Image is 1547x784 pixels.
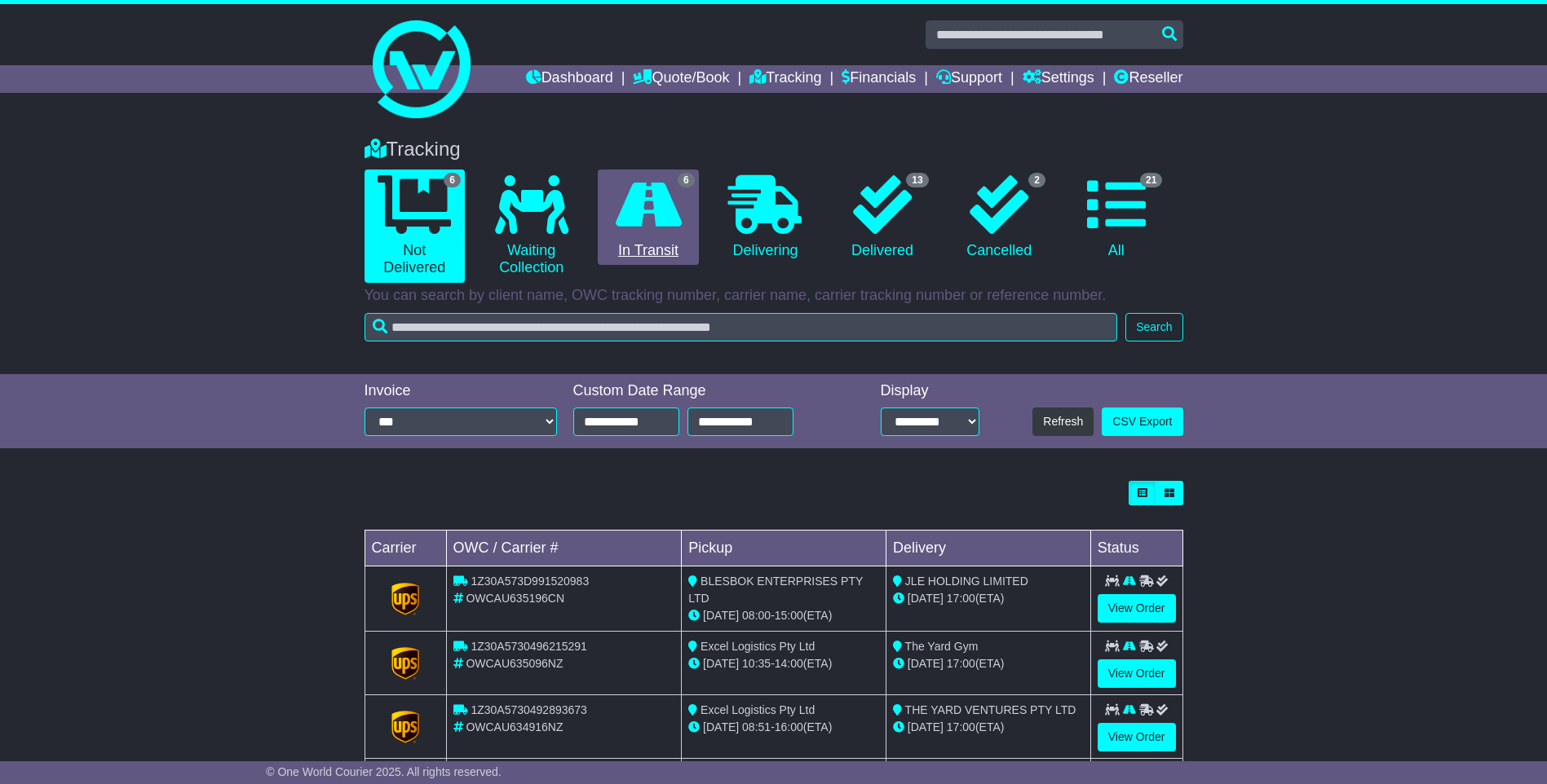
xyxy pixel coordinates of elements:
[688,655,879,672] div: - (ETA)
[466,657,563,670] span: OWCAU635096NZ
[715,170,815,266] a: Delivering
[633,65,729,93] a: Quote/Book
[444,173,461,187] span: 6
[742,720,771,733] span: 08:51
[598,170,698,266] a: 6 In Transit
[947,592,975,605] span: 17:00
[365,170,465,283] a: 6 Not Delivered
[678,173,695,187] span: 6
[688,575,863,605] span: BLESBOK ENTERPRISES PTY LTD
[905,575,1028,588] span: JLE HOLDING LIMITED
[1098,723,1176,751] a: View Order
[1098,659,1176,688] a: View Order
[466,720,563,733] span: OWCAU634916NZ
[471,703,586,716] span: 1Z30A5730492893673
[1090,531,1182,566] td: Status
[365,287,1183,305] p: You can search by client name, OWC tracking number, carrier name, carrier tracking number or refe...
[701,703,815,716] span: Excel Logistics Pty Ltd
[266,765,502,778] span: © One World Courier 2025. All rights reserved.
[832,170,932,266] a: 13 Delivered
[391,583,419,615] img: GetCarrierServiceLogo
[775,720,803,733] span: 16:00
[703,657,739,670] span: [DATE]
[1028,173,1045,187] span: 2
[775,657,803,670] span: 14:00
[842,65,916,93] a: Financials
[466,592,564,605] span: OWCAU635196CN
[1066,170,1166,266] a: 21 All
[905,703,1076,716] span: THE YARD VENTURES PTY LTD
[1114,65,1182,93] a: Reseller
[701,640,815,653] span: Excel Logistics Pty Ltd
[749,65,821,93] a: Tracking
[947,720,975,733] span: 17:00
[881,382,979,400] div: Display
[1102,407,1182,436] a: CSV Export
[703,720,739,733] span: [DATE]
[893,655,1084,672] div: (ETA)
[688,719,879,736] div: - (ETA)
[682,531,886,566] td: Pickup
[908,592,944,605] span: [DATE]
[886,531,1090,566] td: Delivery
[365,531,446,566] td: Carrier
[949,170,1050,266] a: 2 Cancelled
[908,720,944,733] span: [DATE]
[1140,173,1162,187] span: 21
[908,657,944,670] span: [DATE]
[573,382,835,400] div: Custom Date Range
[742,609,771,622] span: 08:00
[905,640,979,653] span: The Yard Gym
[1098,594,1176,623] a: View Order
[365,382,557,400] div: Invoice
[688,607,879,624] div: - (ETA)
[703,609,739,622] span: [DATE]
[391,647,419,680] img: GetCarrierServiceLogo
[742,657,771,670] span: 10:35
[471,640,586,653] span: 1Z30A5730496215291
[1032,407,1094,436] button: Refresh
[1125,313,1182,341] button: Search
[947,657,975,670] span: 17:00
[356,138,1191,161] div: Tracking
[481,170,581,283] a: Waiting Collection
[906,173,928,187] span: 13
[775,609,803,622] span: 15:00
[893,719,1084,736] div: (ETA)
[893,590,1084,607] div: (ETA)
[391,711,419,743] img: GetCarrierServiceLogo
[471,575,589,588] span: 1Z30A573D991520983
[1023,65,1094,93] a: Settings
[446,531,682,566] td: OWC / Carrier #
[526,65,613,93] a: Dashboard
[936,65,1002,93] a: Support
